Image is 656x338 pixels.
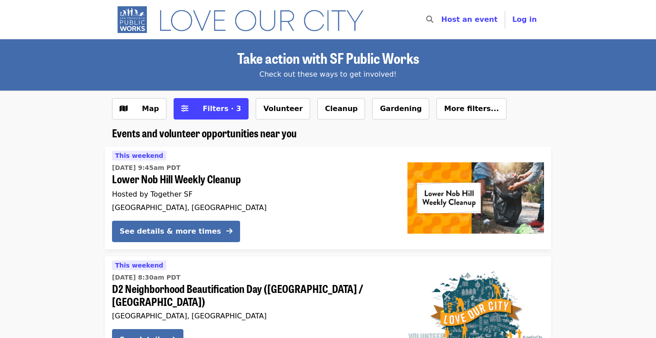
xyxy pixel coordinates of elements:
span: Hosted by Together SF [112,190,192,198]
img: SF Public Works - Home [112,5,377,34]
span: Filters · 3 [203,104,241,113]
span: Lower Nob Hill Weekly Cleanup [112,173,393,185]
span: Map [142,104,159,113]
div: [GEOGRAPHIC_DATA], [GEOGRAPHIC_DATA] [112,203,393,212]
button: Show map view [112,98,166,120]
i: arrow-right icon [226,227,233,235]
div: [GEOGRAPHIC_DATA], [GEOGRAPHIC_DATA] [112,312,393,320]
a: Host an event [441,15,498,24]
button: Filters (3 selected) [174,98,249,120]
button: Log in [505,11,544,29]
span: Log in [512,15,537,24]
span: Events and volunteer opportunities near you [112,125,297,140]
button: More filters... [436,98,507,120]
time: [DATE] 8:30am PDT [112,273,180,282]
span: Take action with SF Public Works [237,47,419,68]
span: More filters... [444,104,499,113]
div: See details & more times [120,226,221,237]
a: See details for "Lower Nob Hill Weekly Cleanup" [105,147,551,249]
i: search icon [426,15,433,24]
button: Cleanup [317,98,365,120]
button: Volunteer [256,98,310,120]
span: This weekend [115,262,163,269]
input: Search [439,9,446,30]
i: map icon [120,104,128,113]
button: Gardening [372,98,429,120]
span: D2 Neighborhood Beautification Day ([GEOGRAPHIC_DATA] / [GEOGRAPHIC_DATA]) [112,282,393,308]
button: See details & more times [112,221,240,242]
time: [DATE] 9:45am PDT [112,163,180,173]
span: This weekend [115,152,163,159]
img: Lower Nob Hill Weekly Cleanup organized by Together SF [407,162,544,234]
div: Check out these ways to get involved! [112,69,544,80]
i: sliders-h icon [181,104,188,113]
